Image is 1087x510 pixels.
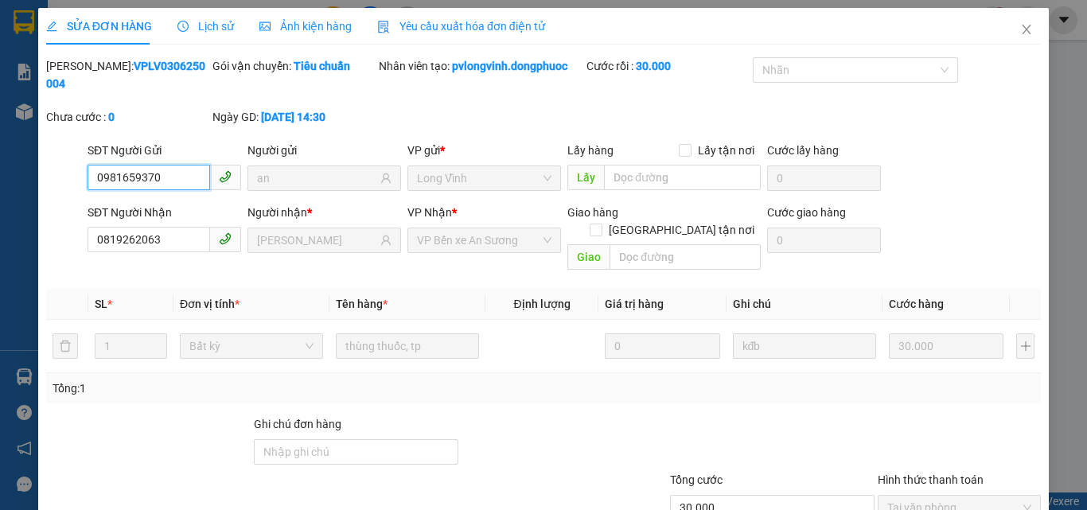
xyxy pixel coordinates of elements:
[889,298,944,310] span: Cước hàng
[417,228,551,252] span: VP Bến xe An Sương
[257,169,377,187] input: Tên người gửi
[219,170,232,183] span: phone
[605,333,719,359] input: 0
[1004,8,1049,53] button: Close
[46,57,209,92] div: [PERSON_NAME]:
[88,204,241,221] div: SĐT Người Nhận
[189,334,314,358] span: Bất kỳ
[567,206,618,219] span: Giao hàng
[567,165,604,190] span: Lấy
[636,60,671,72] b: 30.000
[377,21,390,33] img: icon
[567,244,610,270] span: Giao
[1016,333,1034,359] button: plus
[177,20,234,33] span: Lịch sử
[733,333,876,359] input: Ghi Chú
[767,228,881,253] input: Cước giao hàng
[294,60,350,72] b: Tiêu chuẩn
[46,20,152,33] span: SỬA ĐƠN HÀNG
[95,298,107,310] span: SL
[380,173,392,184] span: user
[254,439,458,465] input: Ghi chú đơn hàng
[259,21,271,32] span: picture
[254,418,341,430] label: Ghi chú đơn hàng
[219,232,232,245] span: phone
[407,206,452,219] span: VP Nhận
[88,142,241,159] div: SĐT Người Gửi
[727,289,882,320] th: Ghi chú
[380,235,392,246] span: user
[53,380,421,397] div: Tổng: 1
[889,333,1003,359] input: 0
[212,108,376,126] div: Ngày GD:
[567,144,614,157] span: Lấy hàng
[336,333,479,359] input: VD: Bàn, Ghế
[261,111,325,123] b: [DATE] 14:30
[46,21,57,32] span: edit
[247,142,401,159] div: Người gửi
[212,57,376,75] div: Gói vận chuyển:
[259,20,352,33] span: Ảnh kiện hàng
[417,166,551,190] span: Long Vĩnh
[602,221,761,239] span: [GEOGRAPHIC_DATA] tận nơi
[605,298,664,310] span: Giá trị hàng
[604,165,761,190] input: Dọc đường
[670,473,723,486] span: Tổng cước
[46,108,209,126] div: Chưa cước :
[767,165,881,191] input: Cước lấy hàng
[336,298,388,310] span: Tên hàng
[379,57,583,75] div: Nhân viên tạo:
[177,21,189,32] span: clock-circle
[767,144,839,157] label: Cước lấy hàng
[180,298,240,310] span: Đơn vị tính
[767,206,846,219] label: Cước giao hàng
[586,57,750,75] div: Cước rồi :
[692,142,761,159] span: Lấy tận nơi
[513,298,570,310] span: Định lượng
[247,204,401,221] div: Người nhận
[1020,23,1033,36] span: close
[108,111,115,123] b: 0
[878,473,984,486] label: Hình thức thanh toán
[377,20,545,33] span: Yêu cầu xuất hóa đơn điện tử
[53,333,78,359] button: delete
[257,232,377,249] input: Tên người nhận
[407,142,561,159] div: VP gửi
[610,244,761,270] input: Dọc đường
[452,60,567,72] b: pvlongvinh.dongphuoc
